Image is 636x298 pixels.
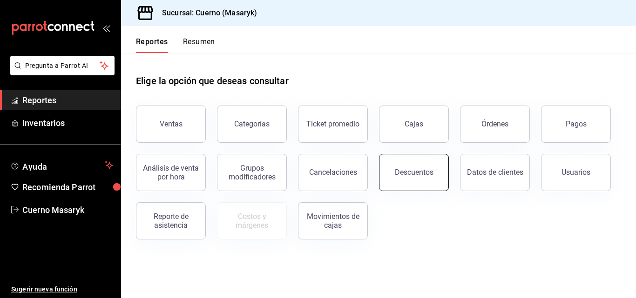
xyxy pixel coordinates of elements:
button: Categorías [217,106,287,143]
div: Costos y márgenes [223,212,281,230]
button: Órdenes [460,106,530,143]
h1: Elige la opción que deseas consultar [136,74,289,88]
div: Análisis de venta por hora [142,164,200,181]
button: Reporte de asistencia [136,202,206,239]
div: Descuentos [395,168,433,177]
button: Grupos modificadores [217,154,287,191]
button: Ventas [136,106,206,143]
button: Contrata inventarios para ver este reporte [217,202,287,239]
span: Sugerir nueva función [11,285,113,294]
button: open_drawer_menu [102,24,110,32]
div: Usuarios [562,168,590,177]
div: Cajas [405,119,424,130]
span: Reportes [22,94,113,106]
span: Pregunta a Parrot AI [25,61,100,71]
span: Cuerno Masaryk [22,204,113,216]
span: Ayuda [22,159,101,171]
button: Pagos [541,106,611,143]
div: Categorías [234,119,270,128]
a: Pregunta a Parrot AI [7,67,115,77]
button: Descuentos [379,154,449,191]
button: Movimientos de cajas [298,202,368,239]
a: Cajas [379,106,449,143]
button: Resumen [183,37,215,53]
div: Pagos [566,119,587,128]
div: Movimientos de cajas [304,212,362,230]
button: Cancelaciones [298,154,368,191]
button: Datos de clientes [460,154,530,191]
button: Reportes [136,37,168,53]
button: Ticket promedio [298,106,368,143]
div: Órdenes [481,119,508,128]
h3: Sucursal: Cuerno (Masaryk) [155,7,257,19]
div: navigation tabs [136,37,215,53]
div: Ticket promedio [306,119,359,128]
button: Usuarios [541,154,611,191]
div: Cancelaciones [309,168,357,177]
span: Recomienda Parrot [22,181,113,193]
div: Datos de clientes [467,168,523,177]
button: Pregunta a Parrot AI [10,56,115,75]
div: Grupos modificadores [223,164,281,181]
button: Análisis de venta por hora [136,154,206,191]
div: Reporte de asistencia [142,212,200,230]
div: Ventas [160,119,183,128]
span: Inventarios [22,117,113,129]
